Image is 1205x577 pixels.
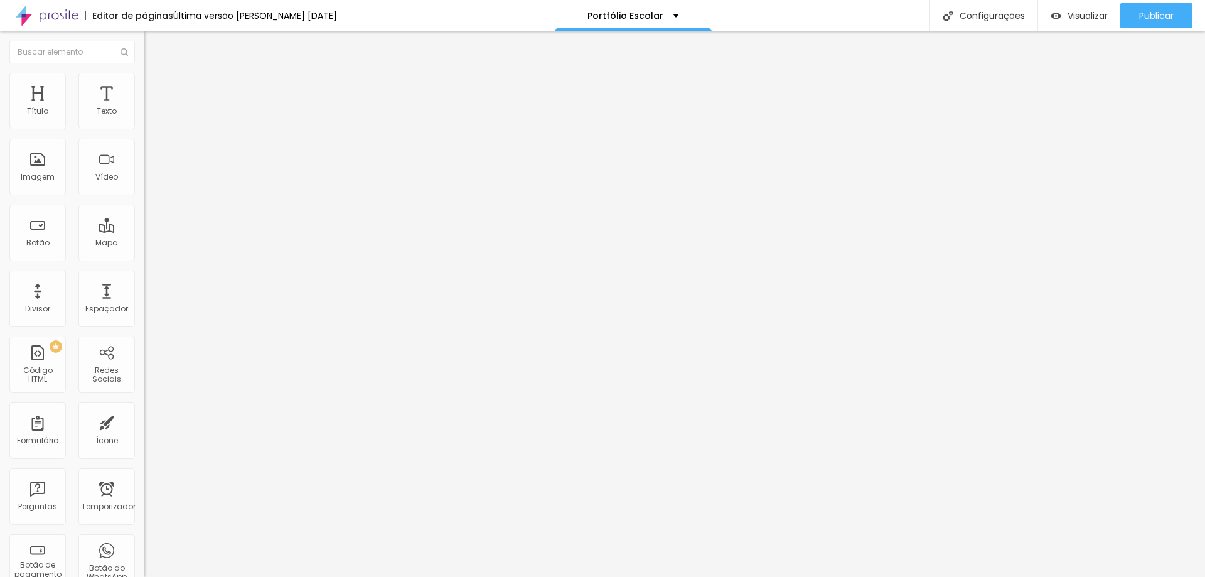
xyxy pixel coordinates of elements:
font: Temporizador [82,501,136,512]
font: Publicar [1139,9,1174,22]
font: Espaçador [85,303,128,314]
img: Ícone [943,11,953,21]
font: Ícone [96,435,118,446]
button: Publicar [1120,3,1192,28]
font: Editor de páginas [92,9,173,22]
font: Perguntas [18,501,57,512]
button: Visualizar [1038,3,1120,28]
font: Mapa [95,237,118,248]
font: Última versão [PERSON_NAME] [DATE] [173,9,337,22]
font: Imagem [21,171,55,182]
font: Texto [97,105,117,116]
font: Botão [26,237,50,248]
font: Configurações [960,9,1025,22]
font: Vídeo [95,171,118,182]
font: Código HTML [23,365,53,384]
font: Visualizar [1068,9,1108,22]
input: Buscar elemento [9,41,135,63]
img: Ícone [120,48,128,56]
font: Portfólio Escolar [587,9,663,22]
font: Redes Sociais [92,365,121,384]
iframe: Editor [144,31,1205,577]
font: Formulário [17,435,58,446]
font: Divisor [25,303,50,314]
font: Título [27,105,48,116]
img: view-1.svg [1051,11,1061,21]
